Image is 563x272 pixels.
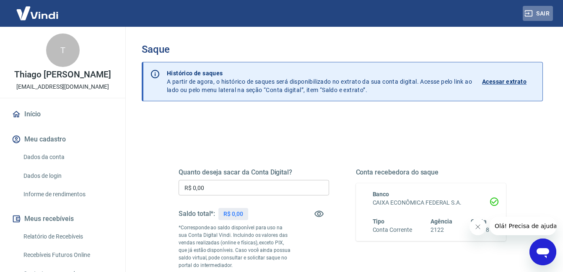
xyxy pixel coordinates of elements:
[431,218,452,225] span: Agência
[356,168,506,177] h5: Conta recebedora do saque
[523,6,553,21] button: Sair
[20,228,115,245] a: Relatório de Recebíveis
[431,226,452,234] h6: 2122
[20,246,115,264] a: Recebíveis Futuros Online
[142,44,543,55] h3: Saque
[5,6,70,13] span: Olá! Precisa de ajuda?
[529,239,556,265] iframe: Botão para abrir a janela de mensagens
[179,168,329,177] h5: Quanto deseja sacar da Conta Digital?
[16,82,109,91] p: [EMAIL_ADDRESS][DOMAIN_NAME]
[373,218,385,225] span: Tipo
[373,226,412,234] h6: Conta Corrente
[373,191,389,198] span: Banco
[490,217,556,235] iframe: Mensagem da empresa
[20,167,115,185] a: Dados de login
[179,210,215,218] h5: Saldo total*:
[482,77,527,86] p: Acessar extrato
[10,105,115,123] a: Início
[482,69,536,94] a: Acessar extrato
[223,210,243,218] p: R$ 0,00
[167,69,472,77] p: Histórico de saques
[14,70,111,79] p: Thiago [PERSON_NAME]
[46,33,80,67] div: T
[10,130,115,149] button: Meu cadastro
[10,0,65,26] img: Vindi
[373,198,490,207] h6: CAIXA ECONÔMICA FEDERAL S.A.
[470,218,486,235] iframe: Fechar mensagem
[10,210,115,228] button: Meus recebíveis
[20,149,115,166] a: Dados da conta
[167,69,472,94] p: A partir de agora, o histórico de saques será disponibilizado no extrato da sua conta digital. Ac...
[20,186,115,203] a: Informe de rendimentos
[179,224,291,269] p: *Corresponde ao saldo disponível para uso na sua Conta Digital Vindi. Incluindo os valores das ve...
